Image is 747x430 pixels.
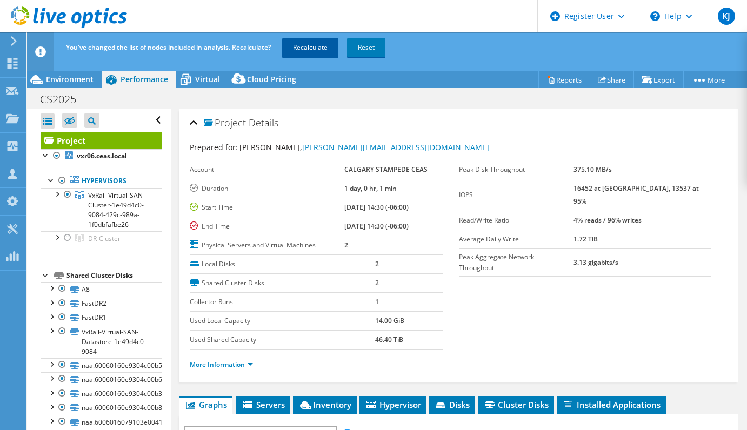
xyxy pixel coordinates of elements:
[41,149,162,163] a: vxr06.ceas.local
[435,399,470,410] span: Disks
[66,43,271,52] span: You've changed the list of nodes included in analysis. Recalculate?
[633,71,684,88] a: Export
[375,316,404,325] b: 14.00 GiB
[41,311,162,325] a: FastDR1
[365,399,421,410] span: Hypervisor
[302,142,489,152] a: [PERSON_NAME][EMAIL_ADDRESS][DOMAIN_NAME]
[459,215,574,226] label: Read/Write Ratio
[41,372,162,386] a: naa.60060160e9304c00b6ae845c7bc98eab
[650,11,660,21] svg: \n
[88,234,121,243] span: DR-Cluster
[204,118,246,129] span: Project
[239,142,489,152] span: [PERSON_NAME],
[41,231,162,245] a: DR-Cluster
[249,116,278,129] span: Details
[190,240,344,251] label: Physical Servers and Virtual Machines
[41,387,162,401] a: naa.60060160e9304c00b3ae845c113a6b25
[190,202,344,213] label: Start Time
[41,297,162,311] a: FastDR2
[190,142,238,152] label: Prepared for:
[41,358,162,372] a: naa.60060160e9304c00b5ae845c676543fd
[718,8,735,25] span: KJ
[573,184,699,206] b: 16452 at [GEOGRAPHIC_DATA], 13537 at 95%
[683,71,733,88] a: More
[344,240,348,250] b: 2
[344,221,409,231] b: [DATE] 14:30 (-06:00)
[573,234,598,244] b: 1.72 TiB
[298,399,351,410] span: Inventory
[375,278,379,287] b: 2
[190,259,375,270] label: Local Disks
[190,221,344,232] label: End Time
[88,191,145,229] span: VxRail-Virtual-SAN-Cluster-1e49d4c0-9084-429c-989a-1f0dbfafbe26
[375,259,379,268] b: 2
[247,74,296,84] span: Cloud Pricing
[190,278,375,288] label: Shared Cluster Disks
[121,74,168,84] span: Performance
[190,360,253,369] a: More Information
[344,184,397,193] b: 1 day, 0 hr, 1 min
[344,203,409,212] b: [DATE] 14:30 (-06:00)
[41,325,162,358] a: VxRail-Virtual-SAN-Datastore-1e49d4c0-9084
[375,297,379,306] b: 1
[347,38,385,57] a: Reset
[41,401,162,415] a: naa.60060160e9304c00b8ae845c3fb0f773
[190,334,375,345] label: Used Shared Capacity
[46,74,94,84] span: Environment
[573,165,612,174] b: 375.10 MB/s
[459,234,574,245] label: Average Daily Write
[41,174,162,188] a: Hypervisors
[282,38,338,57] a: Recalculate
[190,164,344,175] label: Account
[190,297,375,307] label: Collector Runs
[483,399,549,410] span: Cluster Disks
[41,132,162,149] a: Project
[195,74,220,84] span: Virtual
[459,252,574,273] label: Peak Aggregate Network Throughput
[190,315,375,326] label: Used Local Capacity
[375,335,403,344] b: 46.40 TiB
[344,165,428,174] b: CALGARY STAMPEDE CEAS
[590,71,634,88] a: Share
[41,188,162,231] a: VxRail-Virtual-SAN-Cluster-1e49d4c0-9084-429c-989a-1f0dbfafbe26
[41,282,162,296] a: A8
[538,71,590,88] a: Reports
[35,93,93,105] h1: CS2025
[184,399,227,410] span: Graphs
[459,164,574,175] label: Peak Disk Throughput
[41,415,162,429] a: naa.6006016079103e0041db9f62f651eb11
[242,399,285,410] span: Servers
[459,190,574,200] label: IOPS
[562,399,661,410] span: Installed Applications
[77,151,127,160] b: vxr06.ceas.local
[190,183,344,194] label: Duration
[66,269,162,282] div: Shared Cluster Disks
[573,216,642,225] b: 4% reads / 96% writes
[573,258,618,267] b: 3.13 gigabits/s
